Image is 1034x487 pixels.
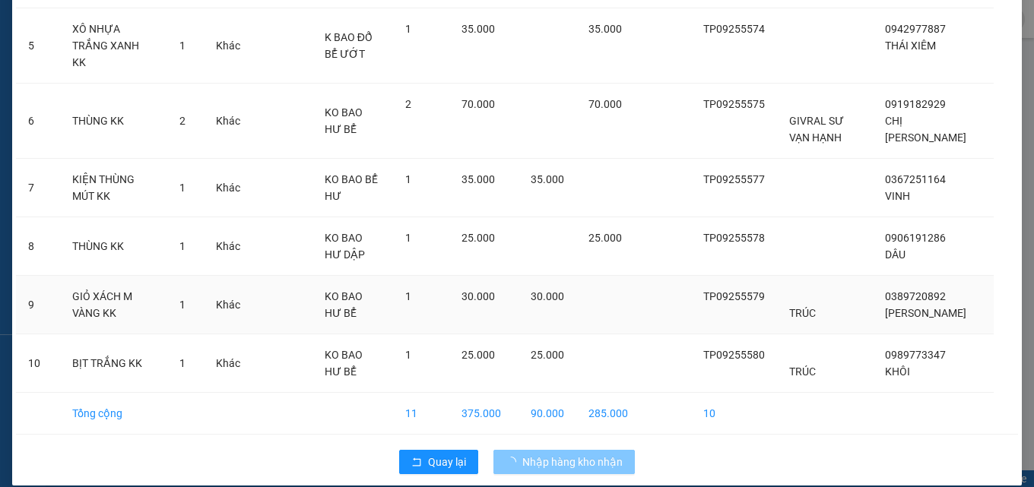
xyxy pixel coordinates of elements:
span: 1 [179,40,186,52]
span: 1 [179,357,186,369]
span: K BAO ĐỔ BỂ ƯỚT [325,31,373,60]
td: Khác [204,159,252,217]
span: 35.000 [588,23,622,35]
span: 0919182929 [885,98,946,110]
span: CHỊ [PERSON_NAME] [885,115,966,144]
span: 35.000 [461,173,495,185]
span: 0942977887 [885,23,946,35]
span: [PERSON_NAME] [885,307,966,319]
span: KO BAO BỂ HƯ [325,173,378,202]
span: KHÔI [885,365,910,378]
td: KIỆN THÙNG MÚT KK [60,159,167,217]
button: Nhập hàng kho nhận [493,450,635,474]
td: GIỎ XÁCH M VÀNG KK [60,276,167,334]
td: 6 [16,84,60,159]
td: Khác [204,8,252,84]
span: 0389720892 [885,290,946,302]
span: TRÚC [789,365,816,378]
td: 11 [393,393,449,435]
span: TP09255574 [703,23,765,35]
span: 0989773347 [885,349,946,361]
button: rollbackQuay lại [399,450,478,474]
span: TP09255579 [703,290,765,302]
span: 70.000 [588,98,622,110]
td: 285.000 [576,393,640,435]
span: TRÚC [789,307,816,319]
span: Nhập hàng kho nhận [522,454,623,470]
td: 5 [16,8,60,84]
span: KO BAO HƯ BỂ [325,349,363,378]
span: 0906191286 [885,232,946,244]
span: TP09255575 [703,98,765,110]
span: 2 [405,98,411,110]
span: 1 [179,240,186,252]
td: Khác [204,217,252,276]
span: Quay lại [428,454,466,470]
span: GIVRAL SƯ VẠN HẠNH [789,115,844,144]
span: 25.000 [461,349,495,361]
span: 1 [405,349,411,361]
td: Khác [204,276,252,334]
td: BỊT TRẮNG KK [60,334,167,393]
span: TP09255580 [703,349,765,361]
span: 1 [405,232,411,244]
td: 9 [16,276,60,334]
td: Khác [204,84,252,159]
td: 8 [16,217,60,276]
span: VINH [885,190,910,202]
span: loading [506,457,522,467]
span: 35.000 [531,173,564,185]
td: 90.000 [519,393,576,435]
span: 1 [405,173,411,185]
td: Khác [204,334,252,393]
span: 25.000 [461,232,495,244]
span: KO BAO HƯ BỂ [325,106,363,135]
span: 1 [179,299,186,311]
span: 30.000 [461,290,495,302]
td: THÙNG KK [60,84,167,159]
span: 0367251164 [885,173,946,185]
span: 30.000 [531,290,564,302]
span: 1 [405,23,411,35]
span: KO BAO HƯ BỂ [325,290,363,319]
span: KO BAO HƯ DẬP [325,232,365,261]
td: 375.000 [449,393,519,435]
span: 2 [179,115,186,127]
td: XÔ NHỰA TRẮNG XANH KK [60,8,167,84]
span: rollback [411,457,422,469]
td: 7 [16,159,60,217]
td: 10 [16,334,60,393]
span: THÁI XIÊM [885,40,936,52]
span: 1 [405,290,411,302]
span: 1 [179,182,186,194]
span: DÂU [885,248,906,261]
span: 25.000 [588,232,622,244]
td: Tổng cộng [60,393,167,435]
td: THÙNG KK [60,217,167,276]
td: 10 [691,393,777,435]
span: 70.000 [461,98,495,110]
span: 35.000 [461,23,495,35]
span: TP09255577 [703,173,765,185]
span: 25.000 [531,349,564,361]
span: TP09255578 [703,232,765,244]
